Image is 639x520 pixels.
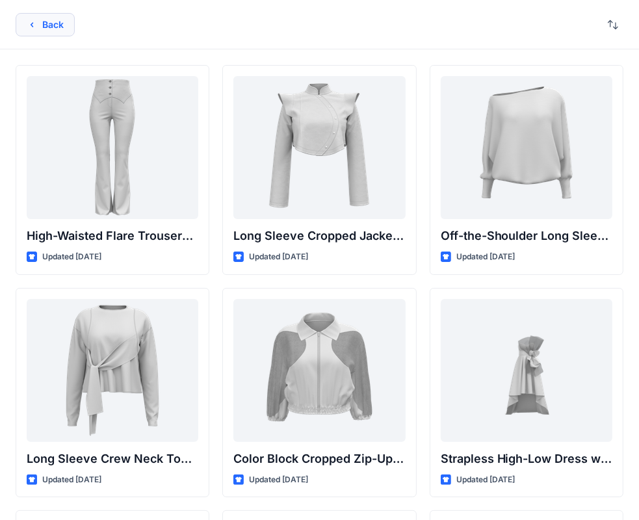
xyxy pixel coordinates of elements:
a: Off-the-Shoulder Long Sleeve Top [441,76,612,219]
p: Updated [DATE] [249,250,308,264]
a: Long Sleeve Crew Neck Top with Asymmetrical Tie Detail [27,299,198,442]
a: Long Sleeve Cropped Jacket with Mandarin Collar and Shoulder Detail [233,76,405,219]
a: Strapless High-Low Dress with Side Bow Detail [441,299,612,442]
a: High-Waisted Flare Trousers with Button Detail [27,76,198,219]
button: Back [16,13,75,36]
p: Off-the-Shoulder Long Sleeve Top [441,227,612,245]
p: Updated [DATE] [249,473,308,487]
p: Strapless High-Low Dress with Side Bow Detail [441,450,612,468]
a: Color Block Cropped Zip-Up Jacket with Sheer Sleeves [233,299,405,442]
p: Updated [DATE] [456,250,515,264]
p: Long Sleeve Cropped Jacket with Mandarin Collar and Shoulder Detail [233,227,405,245]
p: Long Sleeve Crew Neck Top with Asymmetrical Tie Detail [27,450,198,468]
p: Updated [DATE] [42,250,101,264]
p: Updated [DATE] [456,473,515,487]
p: Updated [DATE] [42,473,101,487]
p: Color Block Cropped Zip-Up Jacket with Sheer Sleeves [233,450,405,468]
p: High-Waisted Flare Trousers with Button Detail [27,227,198,245]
